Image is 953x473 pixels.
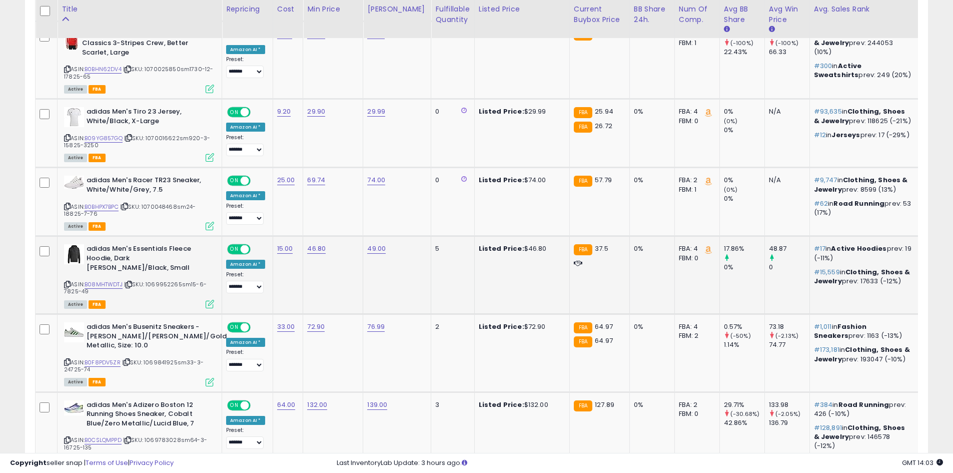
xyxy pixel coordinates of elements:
[595,336,613,345] span: 64.97
[574,176,592,187] small: FBA
[775,39,798,47] small: (-100%)
[226,123,265,132] div: Amazon AI *
[277,175,295,185] a: 25.00
[814,61,862,80] span: Active Sweatshirts
[228,245,241,254] span: ON
[814,199,912,217] p: in prev: 53 (17%)
[595,121,612,131] span: 26.72
[249,177,265,185] span: OFF
[85,203,119,211] a: B0BHPX7BPC
[838,400,889,409] span: Road Running
[307,175,325,185] a: 69.74
[87,244,208,275] b: adidas Men's Essentials Fleece Hoodie, Dark [PERSON_NAME]/Black, Small
[64,176,84,189] img: 41Odih1nQmL._SL40_.jpg
[814,29,908,48] span: Clothing, Shoes & Jewelry
[479,107,562,116] div: $29.99
[679,331,712,340] div: FBM: 2
[435,107,466,116] div: 0
[724,340,764,349] div: 1.14%
[367,244,386,254] a: 49.00
[249,401,265,409] span: OFF
[87,176,208,197] b: adidas Men's Racer TR23 Sneaker, White/White/Grey, 7.5
[307,4,359,15] div: Min Price
[724,107,764,116] div: 0%
[574,336,592,347] small: FBA
[724,418,764,427] div: 42.86%
[730,332,751,340] small: (-50%)
[226,271,265,294] div: Preset:
[226,338,265,347] div: Amazon AI *
[724,25,730,34] small: Avg BB Share.
[226,4,269,15] div: Repricing
[10,458,47,467] strong: Copyright
[814,107,912,125] p: in prev: 118625 (-21%)
[85,436,122,444] a: B0CSLQMPPD
[574,244,592,255] small: FBA
[64,322,84,342] img: 31iIUzfDiEL._SL40_.jpg
[64,85,87,94] span: All listings currently available for purchase on Amazon
[769,4,805,25] div: Avg Win Price
[86,458,128,467] a: Terms of Use
[277,400,296,410] a: 64.00
[814,423,842,432] span: #128,891
[64,154,87,162] span: All listings currently available for purchase on Amazon
[64,400,214,463] div: ASIN:
[479,175,524,185] b: Listed Price:
[814,176,912,194] p: in prev: 8599 (13%)
[574,122,592,133] small: FBA
[435,400,466,409] div: 3
[634,400,667,409] div: 0%
[228,177,241,185] span: ON
[769,418,809,427] div: 136.79
[814,345,912,363] p: in prev: 193047 (-10%)
[64,30,214,93] div: ASIN:
[769,263,809,272] div: 0
[64,107,214,161] div: ASIN:
[64,300,87,309] span: All listings currently available for purchase on Amazon
[479,244,524,253] b: Listed Price:
[307,244,326,254] a: 46.80
[479,244,562,253] div: $46.80
[479,322,524,331] b: Listed Price:
[814,175,837,185] span: #9,747
[814,267,840,277] span: #15,559
[724,4,760,25] div: Avg BB Share
[249,245,265,254] span: OFF
[595,175,612,185] span: 57.79
[228,108,241,117] span: ON
[814,244,825,253] span: #17
[64,65,214,80] span: | SKU: 1070025850sm1730-12-17825-65
[724,400,764,409] div: 29.71%
[724,322,764,331] div: 0.57%
[367,107,385,117] a: 29.99
[814,244,912,262] p: in prev: 19 (-11%)
[226,260,265,269] div: Amazon AI *
[724,48,764,57] div: 22.43%
[595,322,613,331] span: 64.97
[814,423,912,451] p: in prev: 146578 (-12%)
[634,322,667,331] div: 0%
[64,244,214,307] div: ASIN:
[82,30,204,60] b: adidas Originals Men's Adicolor Classics 3-Stripes Crew, Better Scarlet, Large
[479,400,562,409] div: $132.00
[87,400,208,431] b: adidas Men's Adizero Boston 12 Running Shoes Sneaker, Cobalt Blue/Zero Metallic/Lucid Blue, 7
[435,176,466,185] div: 0
[679,400,712,409] div: FBA: 2
[814,423,905,441] span: Clothing, Shoes & Jewelry
[479,4,565,15] div: Listed Price
[89,300,106,309] span: FBA
[64,244,84,264] img: 41--varCeeL._SL40_.jpg
[769,244,809,253] div: 48.87
[64,436,207,451] span: | SKU: 1069783028sm64-3-16725-135
[595,107,613,116] span: 25.94
[724,176,764,185] div: 0%
[814,322,832,331] span: #1,011
[64,358,204,373] span: | SKU: 1069841925sm33-3-24725-74
[814,199,828,208] span: #62
[814,345,839,354] span: #173,181
[226,416,265,425] div: Amazon AI *
[574,4,625,25] div: Current Buybox Price
[85,134,123,143] a: B09YG857GQ
[814,130,826,140] span: #12
[769,25,775,34] small: Avg Win Price.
